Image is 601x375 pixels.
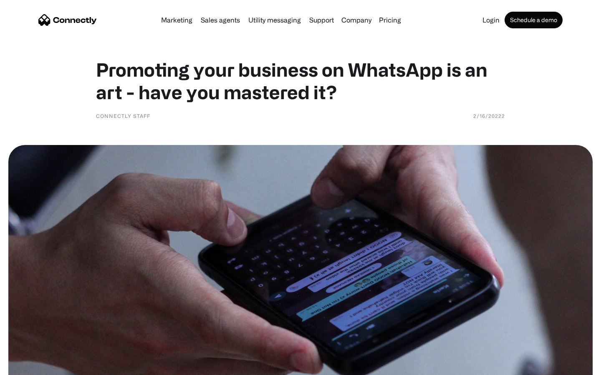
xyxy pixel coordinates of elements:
a: Utility messaging [245,17,304,23]
a: Schedule a demo [505,12,563,28]
ul: Language list [17,360,50,372]
a: Pricing [376,17,404,23]
a: Marketing [158,17,196,23]
a: Login [479,17,503,23]
div: Company [341,14,371,26]
a: Support [306,17,337,23]
h1: Promoting your business on WhatsApp is an art - have you mastered it? [96,58,505,103]
div: Connectly Staff [96,112,150,120]
div: 2/16/20222 [473,112,505,120]
aside: Language selected: English [8,360,50,372]
a: Sales agents [197,17,243,23]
